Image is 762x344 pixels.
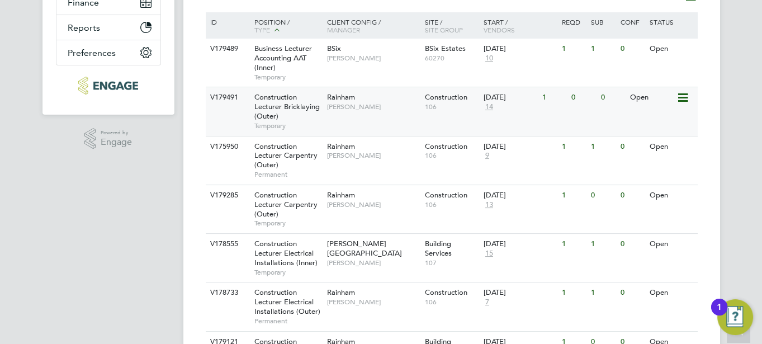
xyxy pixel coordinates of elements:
div: Site / [422,12,481,39]
div: V178733 [207,282,247,303]
div: Open [627,87,676,108]
div: 1 [539,87,569,108]
div: [DATE] [484,191,556,200]
div: Conf [618,12,647,31]
div: [DATE] [484,93,537,102]
span: Construction [425,288,467,297]
span: Construction [425,92,467,102]
div: 0 [618,234,647,255]
span: BSix Estates [425,44,466,53]
span: Rainham [327,142,355,151]
span: [PERSON_NAME] [327,298,419,307]
div: [DATE] [484,142,556,152]
a: Powered byEngage [84,128,132,149]
span: [PERSON_NAME] [327,54,419,63]
div: 1 [588,282,617,303]
span: Construction [425,142,467,151]
span: Rainham [327,288,355,297]
div: Open [647,234,695,255]
div: V179489 [207,39,247,59]
div: 1 [588,234,617,255]
div: 1 [559,185,588,206]
img: protocol-logo-retina.png [78,77,138,95]
span: BSix [327,44,341,53]
button: Open Resource Center, 1 new notification [717,299,753,335]
span: Rainham [327,190,355,200]
span: 106 [425,151,478,160]
span: 107 [425,258,478,267]
span: Type [254,25,270,34]
div: Open [647,136,695,157]
div: Position / [246,12,324,40]
span: 7 [484,298,491,307]
span: Engage [101,138,132,147]
span: 9 [484,151,491,161]
div: 0 [618,39,647,59]
div: Open [647,39,695,59]
div: Client Config / [324,12,422,39]
span: Construction Lecturer Bricklaying (Outer) [254,92,320,121]
span: [PERSON_NAME][GEOGRAPHIC_DATA] [327,239,402,258]
div: 0 [569,87,598,108]
span: [PERSON_NAME] [327,258,419,267]
span: Temporary [254,219,321,228]
div: [DATE] [484,288,556,298]
span: 106 [425,298,478,307]
div: Status [647,12,695,31]
span: 14 [484,102,495,112]
div: V178555 [207,234,247,255]
div: 1 [559,39,588,59]
span: [PERSON_NAME] [327,151,419,160]
a: Go to home page [56,77,161,95]
div: 1 [717,307,722,322]
span: Site Group [425,25,463,34]
div: Open [647,185,695,206]
div: 1 [559,282,588,303]
span: Building Services [425,239,452,258]
span: 15 [484,249,495,258]
div: Open [647,282,695,303]
span: Business Lecturer Accounting AAT (Inner) [254,44,312,72]
div: [DATE] [484,44,556,54]
span: Construction [425,190,467,200]
div: V175950 [207,136,247,157]
span: 13 [484,200,495,210]
div: Start / [481,12,559,39]
span: Rainham [327,92,355,102]
div: 0 [588,185,617,206]
span: Vendors [484,25,515,34]
div: ID [207,12,247,31]
div: 1 [588,136,617,157]
span: Powered by [101,128,132,138]
button: Reports [56,15,160,40]
div: 0 [598,87,627,108]
div: Reqd [559,12,588,31]
span: Construction Lecturer Carpentry (Outer) [254,142,318,170]
div: 0 [618,136,647,157]
span: Permanent [254,317,321,326]
div: V179285 [207,185,247,206]
div: Sub [588,12,617,31]
span: Temporary [254,73,321,82]
span: 60270 [425,54,478,63]
div: V179491 [207,87,247,108]
span: Temporary [254,121,321,130]
button: Preferences [56,40,160,65]
span: Construction Lecturer Electrical Installations (Outer) [254,288,320,316]
span: Construction Lecturer Carpentry (Outer) [254,190,318,219]
div: [DATE] [484,239,556,249]
span: Manager [327,25,360,34]
span: Permanent [254,170,321,179]
span: Preferences [68,48,116,58]
div: 0 [618,185,647,206]
span: 10 [484,54,495,63]
div: 1 [559,136,588,157]
span: 106 [425,102,478,111]
span: 106 [425,200,478,209]
div: 1 [559,234,588,255]
div: 1 [588,39,617,59]
span: Construction Lecturer Electrical Installations (Inner) [254,239,318,267]
span: Temporary [254,268,321,277]
span: [PERSON_NAME] [327,200,419,209]
div: 0 [618,282,647,303]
